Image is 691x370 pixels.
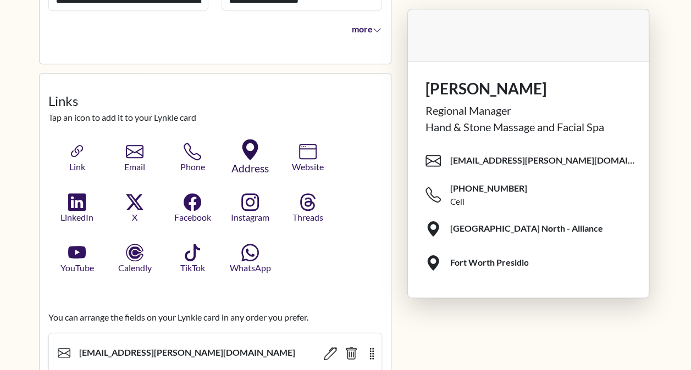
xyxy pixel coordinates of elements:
button: X [108,192,161,225]
p: You can arrange the fields on your Lynkle card in any order you prefer. [48,311,382,324]
span: LinkedIn [54,211,99,224]
p: Tap an icon to add it to your Lynkle card [48,111,382,124]
span: [PHONE_NUMBER] [450,182,527,194]
span: [GEOGRAPHIC_DATA] North - Alliance [425,212,640,246]
span: Phone [170,160,215,173]
div: Lynkle card preview [405,9,653,325]
span: Threads [285,211,330,224]
span: Website [285,160,330,173]
button: Instagram [224,192,277,225]
button: Calendly [108,243,161,276]
button: LinkedIn [51,192,103,225]
button: more [345,18,382,40]
span: WhatsApp [228,261,273,274]
button: WhatsApp [224,243,277,276]
button: Email [108,142,161,175]
button: Facebook [166,192,219,225]
button: Website [281,142,334,175]
div: Cell [450,195,464,208]
span: [PHONE_NUMBER]Cell [425,178,640,212]
button: YouTube [51,243,103,276]
button: Threads [281,192,334,225]
span: more [352,24,382,34]
span: Facebook [170,211,215,224]
button: Address [218,139,281,177]
button: TikTok [166,243,219,276]
span: Address [223,160,278,176]
span: Fort Worth Presidio [450,256,528,268]
div: Regional Manager [425,103,631,119]
span: [EMAIL_ADDRESS][PERSON_NAME][DOMAIN_NAME] [425,144,640,178]
span: Email [112,160,157,173]
span: Calendly [112,261,157,274]
span: Fort Worth Presidio [425,246,640,281]
span: YouTube [54,261,99,274]
span: TikTok [170,261,215,274]
span: Link [54,160,99,173]
legend: Links [48,91,382,111]
button: Link [51,142,103,175]
h1: [PERSON_NAME] [425,80,631,98]
span: [EMAIL_ADDRESS][PERSON_NAME][DOMAIN_NAME] [450,154,640,166]
div: Hand & Stone Massage and Facial Spa [425,119,631,136]
button: Phone [166,142,219,175]
span: X [112,211,157,224]
span: [GEOGRAPHIC_DATA] North - Alliance [450,222,602,234]
span: [EMAIL_ADDRESS][PERSON_NAME][DOMAIN_NAME] [79,346,295,358]
span: Instagram [228,211,273,224]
